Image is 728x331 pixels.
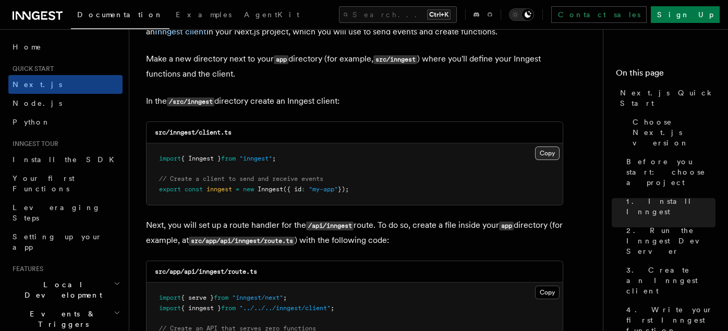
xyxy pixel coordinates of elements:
[628,113,715,152] a: Choose Next.js version
[616,67,715,83] h4: On this page
[13,232,102,251] span: Setting up your app
[221,304,236,312] span: from
[626,265,715,296] span: 3. Create an Inngest client
[189,237,295,246] code: src/app/api/inngest/route.ts
[155,27,207,36] a: Inngest client
[167,97,214,106] code: /src/inngest
[236,186,239,193] span: =
[331,304,334,312] span: ;
[159,304,181,312] span: import
[238,3,306,28] a: AgentKit
[283,294,287,301] span: ;
[272,155,276,162] span: ;
[13,174,75,193] span: Your first Functions
[8,275,123,304] button: Local Development
[8,227,123,256] a: Setting up your app
[8,65,54,73] span: Quick start
[207,186,232,193] span: inngest
[8,309,114,329] span: Events & Triggers
[13,80,62,89] span: Next.js
[8,38,123,56] a: Home
[626,196,715,217] span: 1. Install Inngest
[535,146,560,160] button: Copy
[633,117,715,148] span: Choose Next.js version
[155,268,257,275] code: src/app/api/inngest/route.ts
[239,155,272,162] span: "inngest"
[244,10,299,19] span: AgentKit
[13,155,120,164] span: Install the SDK
[8,169,123,198] a: Your first Functions
[239,304,331,312] span: "../../../inngest/client"
[159,294,181,301] span: import
[301,186,305,193] span: :
[535,286,560,299] button: Copy
[13,99,62,107] span: Node.js
[616,83,715,113] a: Next.js Quick Start
[499,222,514,230] code: app
[8,113,123,131] a: Python
[221,155,236,162] span: from
[181,155,221,162] span: { Inngest }
[169,3,238,28] a: Examples
[8,150,123,169] a: Install the SDK
[146,94,563,109] p: In the directory create an Inngest client:
[77,10,163,19] span: Documentation
[427,9,451,20] kbd: Ctrl+K
[146,52,563,81] p: Make a new directory next to your directory (for example, ) where you'll define your Inngest func...
[622,261,715,300] a: 3. Create an Inngest client
[176,10,232,19] span: Examples
[274,55,288,64] code: app
[159,155,181,162] span: import
[214,294,228,301] span: from
[622,192,715,221] a: 1. Install Inngest
[181,304,221,312] span: { inngest }
[626,156,715,188] span: Before you start: choose a project
[8,140,58,148] span: Inngest tour
[13,203,101,222] span: Leveraging Steps
[243,186,254,193] span: new
[159,175,323,182] span: // Create a client to send and receive events
[159,186,181,193] span: export
[338,186,349,193] span: });
[232,294,283,301] span: "inngest/next"
[185,186,203,193] span: const
[258,186,283,193] span: Inngest
[181,294,214,301] span: { serve }
[551,6,647,23] a: Contact sales
[509,8,534,21] button: Toggle dark mode
[8,198,123,227] a: Leveraging Steps
[13,118,51,126] span: Python
[306,222,354,230] code: /api/inngest
[626,225,715,256] span: 2. Run the Inngest Dev Server
[155,129,232,136] code: src/inngest/client.ts
[622,152,715,192] a: Before you start: choose a project
[8,94,123,113] a: Node.js
[8,75,123,94] a: Next.js
[309,186,338,193] span: "my-app"
[339,6,457,23] button: Search...Ctrl+K
[13,42,42,52] span: Home
[71,3,169,29] a: Documentation
[283,186,301,193] span: ({ id
[620,88,715,108] span: Next.js Quick Start
[8,265,43,273] span: Features
[622,221,715,261] a: 2. Run the Inngest Dev Server
[146,218,563,248] p: Next, you will set up a route handler for the route. To do so, create a file inside your director...
[651,6,720,23] a: Sign Up
[8,279,114,300] span: Local Development
[373,55,417,64] code: src/inngest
